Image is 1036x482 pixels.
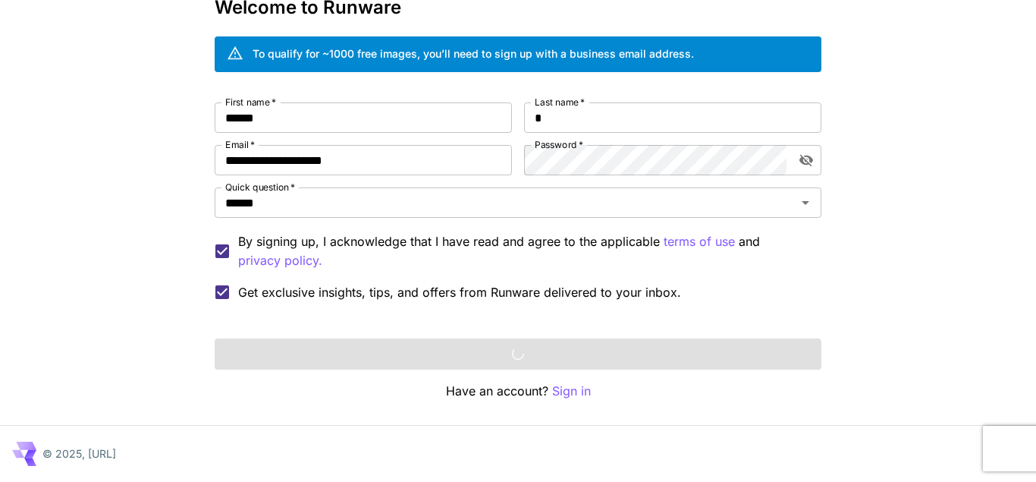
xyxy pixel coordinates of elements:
[238,283,681,301] span: Get exclusive insights, tips, and offers from Runware delivered to your inbox.
[238,251,322,270] p: privacy policy.
[793,146,820,174] button: toggle password visibility
[795,192,816,213] button: Open
[238,232,809,270] p: By signing up, I acknowledge that I have read and agree to the applicable and
[664,232,735,251] p: terms of use
[238,251,322,270] button: By signing up, I acknowledge that I have read and agree to the applicable terms of use and
[664,232,735,251] button: By signing up, I acknowledge that I have read and agree to the applicable and privacy policy.
[225,181,295,194] label: Quick question
[225,138,255,151] label: Email
[215,382,821,401] p: Have an account?
[535,138,583,151] label: Password
[535,96,585,109] label: Last name
[42,446,116,462] p: © 2025, [URL]
[253,46,694,61] div: To qualify for ~1000 free images, you’ll need to sign up with a business email address.
[225,96,276,109] label: First name
[552,382,591,401] button: Sign in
